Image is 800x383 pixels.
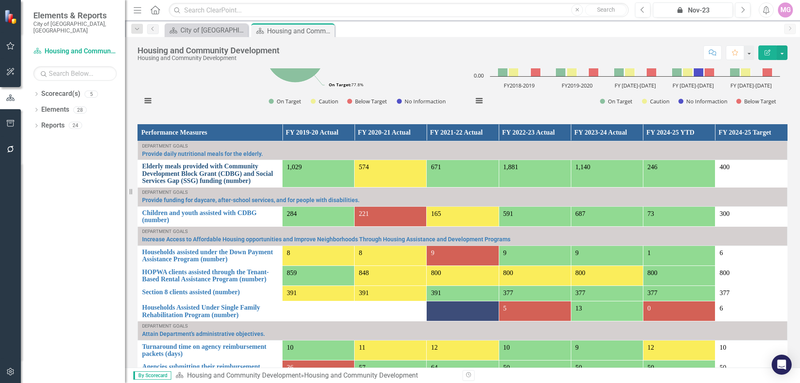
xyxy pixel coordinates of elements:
span: 800 [503,269,513,276]
td: Double-Click to Edit [715,285,787,301]
div: Housing and Community Development [137,55,280,61]
div: Housing and Community Development [137,46,280,55]
span: 246 [647,163,657,170]
span: 9 [503,249,507,256]
span: 10 [287,344,293,351]
span: 377 [503,289,513,296]
span: 9 [575,344,579,351]
span: 50 [503,364,510,371]
span: 9 [431,249,434,256]
a: Housing and Community Development [187,371,301,379]
button: Show Caution [642,98,670,105]
button: View chart menu, Year Over Year Performance [473,95,485,107]
button: Show Below Target [736,98,777,105]
span: 391 [287,289,297,296]
td: Double-Click to Edit [715,301,787,321]
button: Search [585,4,627,16]
button: Show No Informaction [397,98,445,105]
button: Show On Target [269,98,302,105]
a: Provide daily nutritional meals for the elderly. [142,151,783,157]
div: Housing and Community Development [267,26,332,36]
text: 0.00 [474,72,484,79]
div: Housing and Community Development [304,371,418,379]
button: Nov-23 [653,3,733,18]
small: City of [GEOGRAPHIC_DATA], [GEOGRAPHIC_DATA] [33,20,117,34]
span: 165 [431,210,441,217]
span: 1,029 [287,163,302,170]
text: 77.8% [329,82,363,88]
a: Turnaround time on agency reimbursement packets (days) [142,343,278,358]
div: » [175,371,456,380]
td: Double-Click to Edit [715,340,787,360]
text: FY [DATE]-[DATE] [672,82,714,89]
a: Elements [41,105,69,115]
a: Attain Department's administrative objectives. [142,331,783,337]
a: Reports [41,121,65,130]
span: 0 [647,305,651,312]
span: 391 [359,289,369,296]
span: 12 [431,344,437,351]
td: Double-Click to Edit [715,265,787,285]
a: Increase Access to Affordable Housing opportunities and Improve Neighborhoods Through Housing Ass... [142,236,783,243]
span: 64 [431,364,437,371]
a: Households assisted under the Down Payment Assistance Program (number) [142,248,278,263]
span: 10 [720,344,726,351]
td: Double-Click to Edit [715,160,787,188]
div: 24 [69,122,82,129]
span: 11 [359,344,365,351]
span: 10 [503,344,510,351]
text: FY [DATE]-[DATE] [730,82,772,89]
a: Scorecard(s) [41,89,80,99]
a: City of [GEOGRAPHIC_DATA] [167,25,246,35]
span: 50 [575,364,582,371]
span: 57 [359,364,365,371]
path: FY 2022-2023, 1. Below Target. [762,67,772,76]
div: Nov-23 [656,5,730,15]
span: 800 [647,269,657,276]
button: Show Caution [311,98,338,105]
span: 574 [359,163,369,170]
span: 1 [647,249,651,256]
span: 591 [503,210,513,217]
span: 284 [287,210,297,217]
button: Show On Target [600,98,633,105]
div: Department Goals [142,324,783,329]
tspan: On Target: [329,82,351,88]
span: 400 [720,163,730,170]
text: FY [DATE]-[DATE] [615,82,656,89]
button: View chart menu, Monthly Performance [142,95,154,107]
a: Elderly meals provided with Community Development Block Grant (CDBG) and Social Services Gap (SSG... [142,163,278,185]
a: Section 8 clients assisted (number) [142,288,278,296]
td: Double-Click to Edit [715,206,787,226]
span: 300 [720,210,730,217]
path: On Target, 7. [265,23,325,83]
text: No Informaction [686,98,727,105]
span: 9 [575,249,579,256]
a: HOPWA clients assisted through the Tenant-Based Rental Assistance Program (number) [142,268,278,283]
span: 36 [287,364,293,371]
span: 50 [647,364,654,371]
a: Agencies submitting their reimbursement monthly (Avg. Percent) [142,363,278,378]
span: 50 [720,364,726,371]
div: 5 [85,90,98,98]
span: 12 [647,344,654,351]
td: Double-Click to Edit [715,245,787,265]
span: 6 [720,249,723,256]
span: 671 [431,163,441,170]
a: Provide funding for daycare, after-school services, and for people with disabilities. [142,197,783,203]
span: 848 [359,269,369,276]
button: Show Below Target [347,98,387,105]
td: Double-Click to Edit [715,360,787,380]
div: City of [GEOGRAPHIC_DATA] [180,25,246,35]
span: Elements & Reports [33,10,117,20]
span: 687 [575,210,585,217]
span: 859 [287,269,297,276]
div: Open Intercom Messenger [772,355,792,375]
button: MG [778,3,793,18]
span: 377 [575,289,585,296]
span: 377 [720,289,730,296]
div: Department Goals [142,144,783,149]
span: 800 [720,269,730,276]
a: Households Assisted Under Single Family Rehabilitation Program (number) [142,304,278,318]
span: 73 [647,210,654,217]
